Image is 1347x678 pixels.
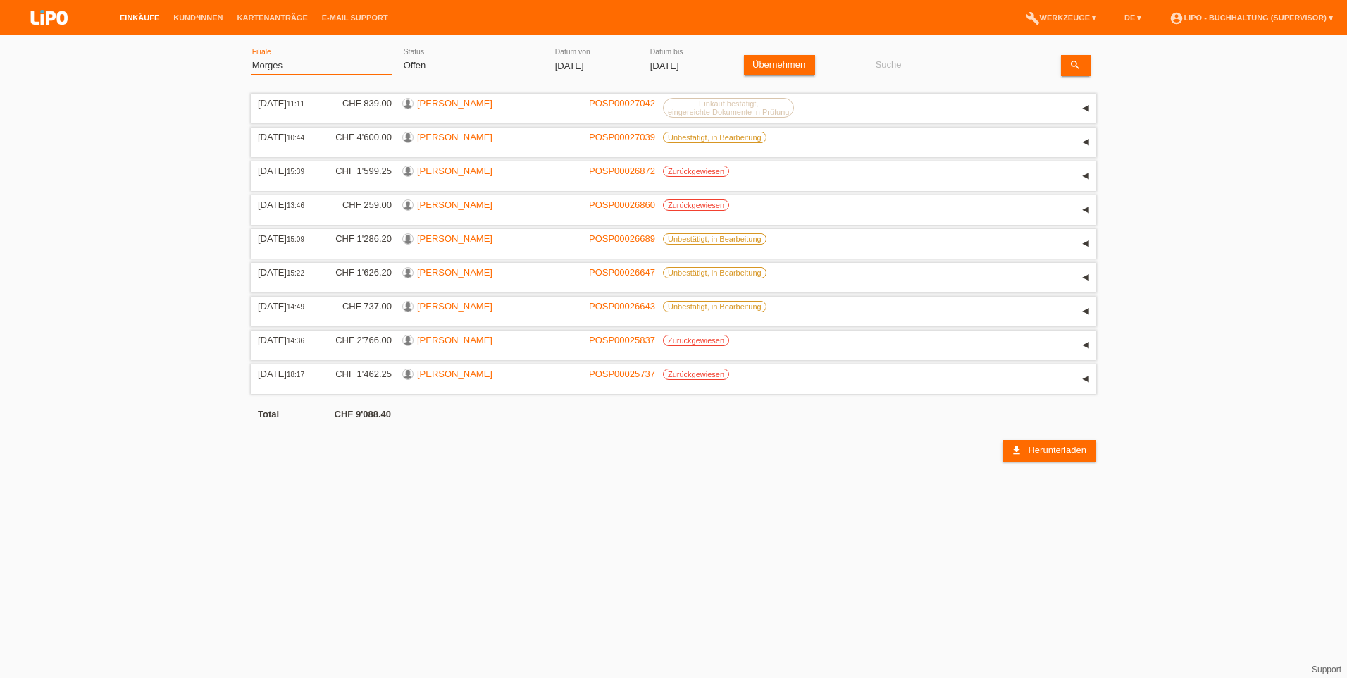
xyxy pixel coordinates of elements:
a: [PERSON_NAME] [417,98,492,109]
span: 13:46 [287,202,304,209]
div: CHF 1'286.20 [325,233,392,244]
a: buildWerkzeuge ▾ [1019,13,1104,22]
div: CHF 737.00 [325,301,392,312]
a: [PERSON_NAME] [417,233,492,244]
div: CHF 4'600.00 [325,132,392,142]
a: POSP00027039 [589,132,655,142]
a: [PERSON_NAME] [417,335,492,345]
div: auf-/zuklappen [1075,335,1096,356]
a: [PERSON_NAME] [417,301,492,312]
a: account_circleLIPO - Buchhaltung (Supervisor) ▾ [1162,13,1340,22]
a: Einkäufe [113,13,166,22]
a: POSP00026643 [589,301,655,312]
span: 15:39 [287,168,304,175]
a: DE ▾ [1117,13,1148,22]
a: [PERSON_NAME] [417,199,492,210]
span: 14:49 [287,303,304,311]
div: auf-/zuklappen [1075,267,1096,288]
a: POSP00026860 [589,199,655,210]
label: Unbestätigt, in Bearbeitung [663,233,766,245]
div: [DATE] [258,199,314,210]
div: auf-/zuklappen [1075,98,1096,119]
b: CHF 9'088.40 [335,409,391,419]
a: LIPO pay [14,29,85,39]
span: 18:17 [287,371,304,378]
div: CHF 259.00 [325,199,392,210]
a: Kund*innen [166,13,230,22]
a: [PERSON_NAME] [417,166,492,176]
div: [DATE] [258,301,314,312]
span: 15:09 [287,235,304,243]
i: search [1069,59,1081,70]
div: auf-/zuklappen [1075,166,1096,187]
span: 15:22 [287,269,304,277]
div: CHF 1'462.25 [325,369,392,379]
div: [DATE] [258,233,314,244]
a: Support [1312,665,1341,674]
i: build [1026,11,1040,25]
div: [DATE] [258,98,314,109]
span: 10:44 [287,134,304,142]
a: [PERSON_NAME] [417,369,492,379]
div: [DATE] [258,335,314,345]
div: CHF 1'626.20 [325,267,392,278]
div: [DATE] [258,166,314,176]
label: Einkauf bestätigt, eingereichte Dokumente in Prüfung [663,98,794,118]
span: Herunterladen [1028,445,1086,455]
label: Unbestätigt, in Bearbeitung [663,132,766,143]
label: Zurückgewiesen [663,335,729,346]
a: Übernehmen [744,55,815,75]
a: search [1061,55,1091,76]
label: Zurückgewiesen [663,199,729,211]
a: POSP00025737 [589,369,655,379]
div: [DATE] [258,267,314,278]
a: E-Mail Support [315,13,395,22]
label: Zurückgewiesen [663,369,729,380]
a: POSP00025837 [589,335,655,345]
div: [DATE] [258,132,314,142]
div: CHF 1'599.25 [325,166,392,176]
div: auf-/zuklappen [1075,301,1096,322]
div: [DATE] [258,369,314,379]
i: download [1011,445,1022,456]
label: Zurückgewiesen [663,166,729,177]
a: POSP00026872 [589,166,655,176]
div: auf-/zuklappen [1075,233,1096,254]
b: Total [258,409,279,419]
div: CHF 839.00 [325,98,392,109]
div: auf-/zuklappen [1075,199,1096,221]
label: Unbestätigt, in Bearbeitung [663,267,766,278]
label: Unbestätigt, in Bearbeitung [663,301,766,312]
span: 14:36 [287,337,304,345]
div: CHF 2'766.00 [325,335,392,345]
div: auf-/zuklappen [1075,132,1096,153]
a: POSP00026647 [589,267,655,278]
a: Kartenanträge [230,13,315,22]
a: download Herunterladen [1003,440,1096,462]
span: 11:11 [287,100,304,108]
a: [PERSON_NAME] [417,132,492,142]
a: POSP00027042 [589,98,655,109]
div: auf-/zuklappen [1075,369,1096,390]
a: [PERSON_NAME] [417,267,492,278]
a: POSP00026689 [589,233,655,244]
i: account_circle [1169,11,1184,25]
